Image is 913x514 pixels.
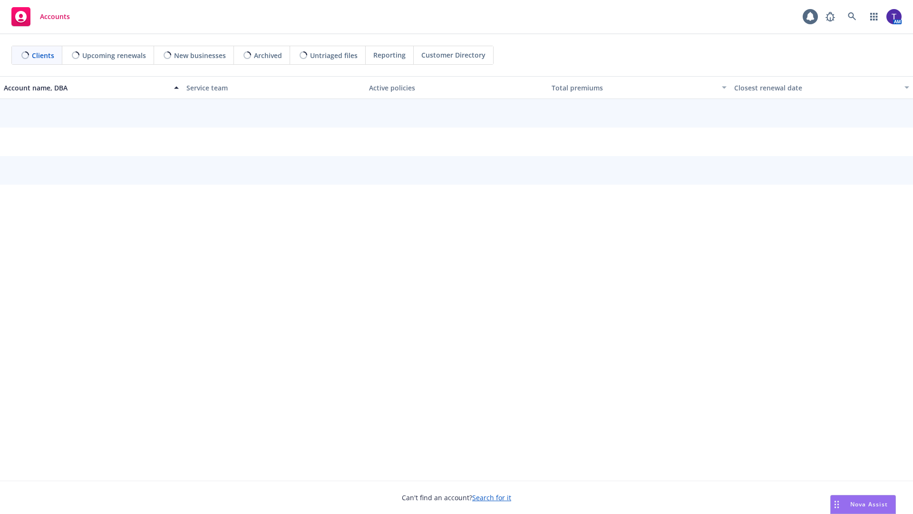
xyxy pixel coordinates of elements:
button: Active policies [365,76,548,99]
div: Total premiums [552,83,716,93]
a: Search [843,7,862,26]
span: Nova Assist [850,500,888,508]
div: Drag to move [831,495,843,514]
span: Customer Directory [421,50,486,60]
a: Accounts [8,3,74,30]
span: New businesses [174,50,226,60]
div: Service team [186,83,361,93]
button: Total premiums [548,76,730,99]
span: Accounts [40,13,70,20]
span: Can't find an account? [402,493,511,503]
img: photo [886,9,902,24]
a: Search for it [472,493,511,502]
a: Switch app [864,7,884,26]
a: Report a Bug [821,7,840,26]
div: Account name, DBA [4,83,168,93]
div: Closest renewal date [734,83,899,93]
span: Upcoming renewals [82,50,146,60]
span: Archived [254,50,282,60]
button: Service team [183,76,365,99]
button: Nova Assist [830,495,896,514]
div: Active policies [369,83,544,93]
span: Untriaged files [310,50,358,60]
span: Reporting [373,50,406,60]
button: Closest renewal date [730,76,913,99]
span: Clients [32,50,54,60]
